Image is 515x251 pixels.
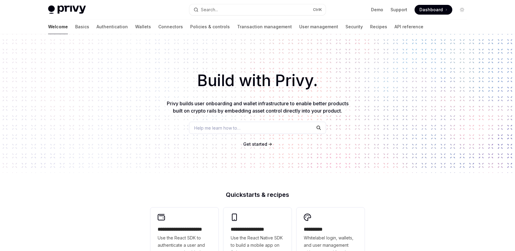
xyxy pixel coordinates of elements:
[190,19,230,34] a: Policies & controls
[75,19,89,34] a: Basics
[48,19,68,34] a: Welcome
[457,5,467,15] button: Toggle dark mode
[135,19,151,34] a: Wallets
[150,192,365,198] h2: Quickstarts & recipes
[237,19,292,34] a: Transaction management
[299,19,338,34] a: User management
[419,7,443,13] span: Dashboard
[189,4,326,15] button: Open search
[345,19,363,34] a: Security
[48,5,86,14] img: light logo
[313,7,322,12] span: Ctrl K
[415,5,452,15] a: Dashboard
[10,69,505,92] h1: Build with Privy.
[394,19,423,34] a: API reference
[371,7,383,13] a: Demo
[96,19,128,34] a: Authentication
[370,19,387,34] a: Recipes
[167,100,349,114] span: Privy builds user onboarding and wallet infrastructure to enable better products built on crypto ...
[201,6,218,13] div: Search...
[194,125,240,131] span: Help me learn how to…
[158,19,183,34] a: Connectors
[243,141,267,147] a: Get started
[391,7,407,13] a: Support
